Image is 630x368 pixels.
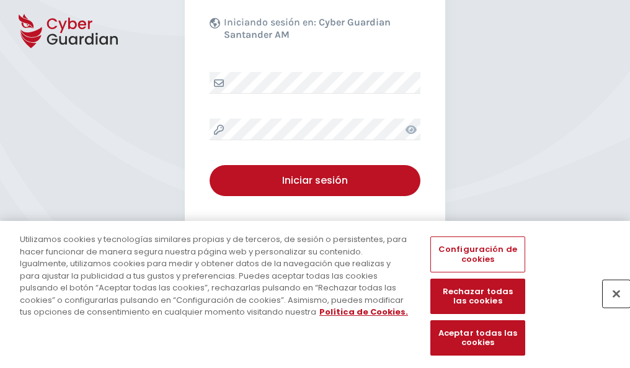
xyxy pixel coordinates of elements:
div: Utilizamos cookies y tecnologías similares propias y de terceros, de sesión o persistentes, para ... [20,233,412,318]
button: Cerrar [603,280,630,307]
button: Rechazar todas las cookies [430,279,525,314]
button: Configuración de cookies, Abre el cuadro de diálogo del centro de preferencias. [430,236,525,272]
a: Más información sobre su privacidad, se abre en una nueva pestaña [319,306,408,318]
button: Aceptar todas las cookies [430,320,525,356]
div: Iniciar sesión [219,173,411,188]
button: Iniciar sesión [210,165,420,196]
